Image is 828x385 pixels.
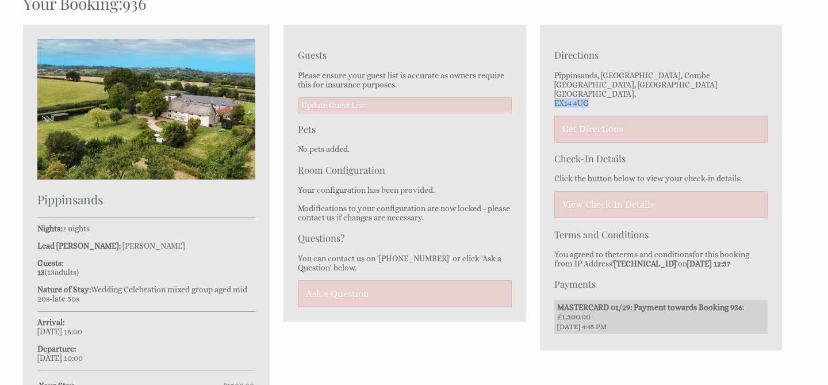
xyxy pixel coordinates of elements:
strong: 13 [37,268,45,277]
strong: Arrival: [37,318,64,327]
span: adult [47,268,76,277]
p: Your configuration has been provided. [298,185,511,195]
span: ( ) [37,268,79,277]
h3: Check-In Details [554,152,768,165]
p: [DATE] 16:00 [37,318,255,336]
h3: Terms and Conditions [554,228,768,241]
p: No pets added. [298,144,511,154]
p: Pippinsands, [GEOGRAPHIC_DATA], Combe [GEOGRAPHIC_DATA], [GEOGRAPHIC_DATA] [GEOGRAPHIC_DATA], EX1... [554,71,768,108]
p: Please ensure your guest list is accurate as owners require this for insurance purposes. [298,71,511,89]
h3: Payments [554,277,768,290]
h3: Guests [298,48,511,61]
strong: Guests: [37,258,63,268]
strong: Lead [PERSON_NAME]: [37,241,121,250]
p: Modifications to your configuration are now locked - please contact us if changes are necessary. [298,204,511,222]
p: 2 nights [37,224,255,233]
h3: Room Configuration [298,163,511,176]
p: You can contact us on '[PHONE_NUMBER]' or click 'Ask a Question' below. [298,254,511,272]
span: [DATE] 4:45 PM [557,323,765,331]
a: terms and conditions [616,250,692,259]
strong: [DATE] 12:57 [687,259,730,268]
img: An image of 'Pippinsands' [37,39,255,180]
h3: Directions [554,48,768,61]
a: View Check-In Details [554,191,768,218]
a: Get Directions [554,116,768,143]
a: Ask a Question [298,280,511,307]
a: Update Guest List [298,97,511,113]
strong: Nature of Stay: [37,285,91,294]
strong: '[TECHNICAL_ID]' [612,259,678,268]
span: 13 [47,268,55,277]
span: [PERSON_NAME] [122,241,185,250]
h3: Questions? [298,231,511,244]
strong: Nights: [37,224,62,233]
h2: Pippinsands [37,191,255,207]
p: You agreed to the for this booking from IP Address on [554,250,768,268]
strong: MASTERCARD 01/29: Payment towards Booking 936 [557,303,742,312]
p: Wedding Celebration mixed group aged mid 20s-late 50s [37,285,255,303]
a: Pippinsands [37,172,255,207]
p: Click the button below to view your check-in details. [554,174,768,183]
li: : £1,500.00 [554,300,768,334]
h3: Pets [298,123,511,135]
p: [DATE] 10:00 [37,344,255,363]
strong: Departure: [37,344,76,353]
span: s [73,268,76,277]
